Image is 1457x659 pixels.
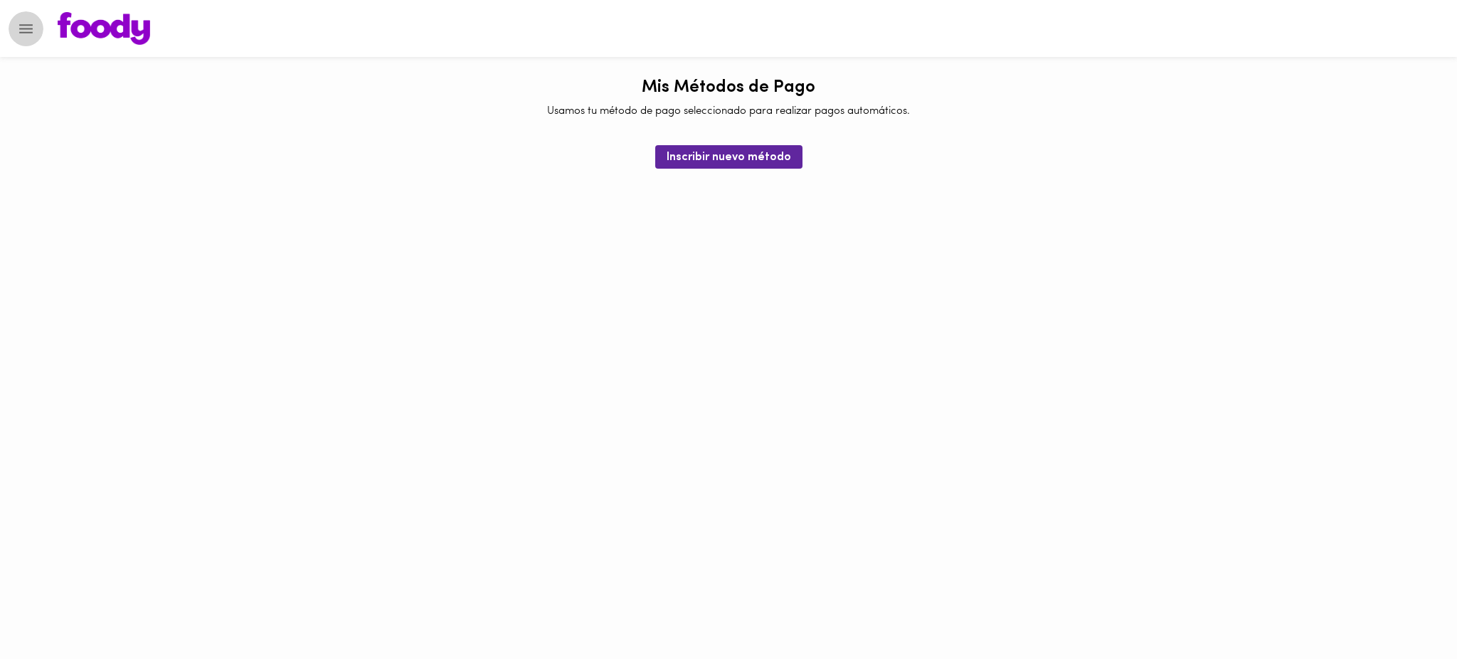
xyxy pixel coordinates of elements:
h1: Mis Métodos de Pago [642,78,815,97]
span: Inscribir nuevo método [667,151,791,164]
button: Menu [9,11,43,46]
iframe: Messagebird Livechat Widget [1374,576,1443,645]
img: logo.png [58,12,150,45]
p: Usamos tu método de pago seleccionado para realizar pagos automáticos. [547,104,910,119]
button: Inscribir nuevo método [655,145,802,169]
